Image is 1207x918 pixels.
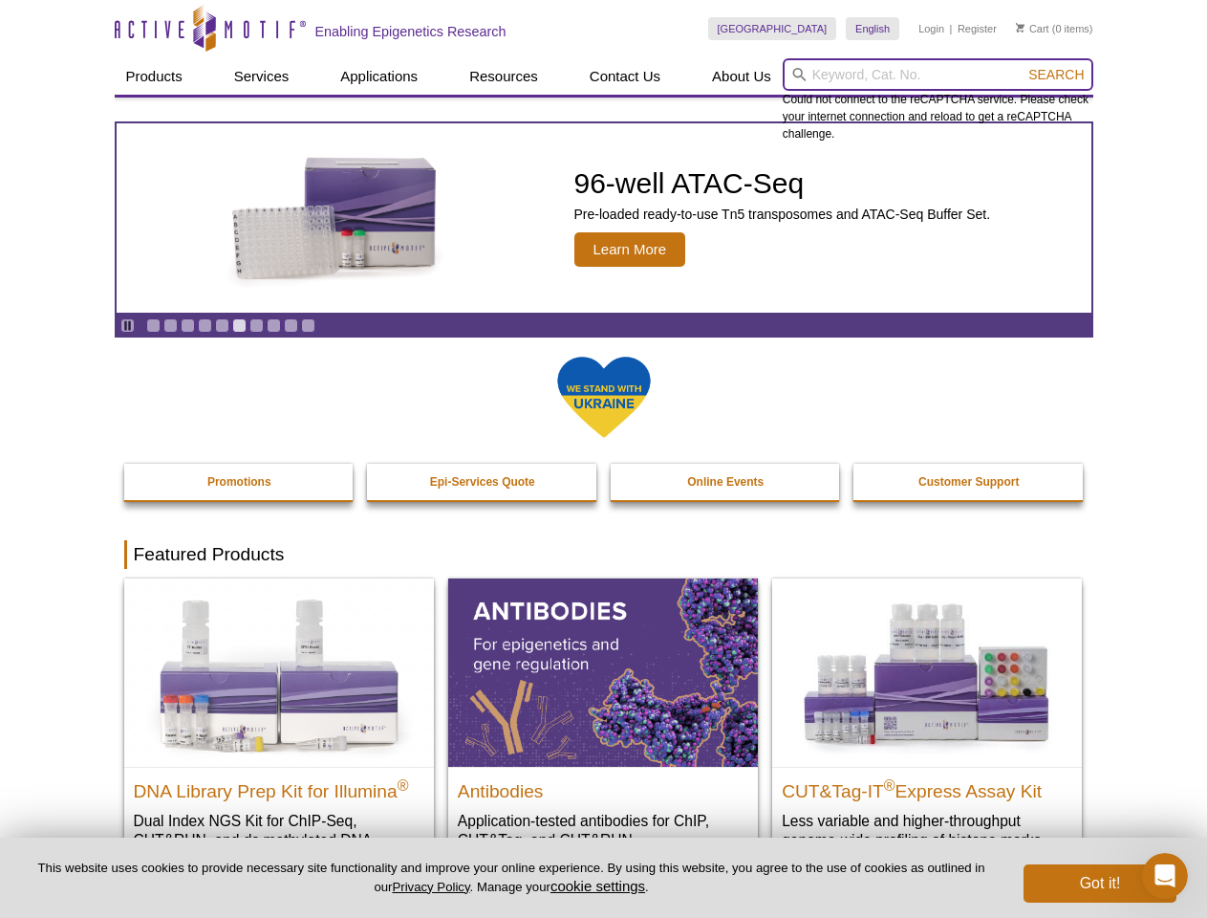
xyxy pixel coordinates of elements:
a: CUT&Tag-IT® Express Assay Kit CUT&Tag-IT®Express Assay Kit Less variable and higher-throughput ge... [772,579,1082,868]
sup: ® [884,776,895,793]
strong: Epi-Services Quote [430,475,535,489]
a: Services [223,58,301,95]
a: About Us [700,58,783,95]
span: Search [1028,67,1084,82]
p: Application-tested antibodies for ChIP, CUT&Tag, and CUT&RUN. [458,811,748,850]
a: Go to slide 9 [284,318,298,333]
a: Login [918,22,944,35]
img: Your Cart [1016,23,1024,33]
a: English [846,17,899,40]
a: Toggle autoplay [120,318,135,333]
a: All Antibodies Antibodies Application-tested antibodies for ChIP, CUT&Tag, and CUT&RUN. [448,579,758,868]
a: Go to slide 5 [215,318,229,333]
p: Pre-loaded ready-to-use Tn5 transposomes and ATAC-Seq Buffer Set. [574,206,991,223]
strong: Customer Support [918,475,1019,489]
sup: ® [398,776,409,793]
h2: Antibodies [458,773,748,801]
button: Got it! [1024,864,1176,903]
div: Could not connect to the reCAPTCHA service. Please check your internet connection and reload to g... [783,58,1093,142]
img: CUT&Tag-IT® Express Assay Kit [772,579,1082,766]
span: Learn More [574,232,686,267]
h2: Enabling Epigenetics Research [315,23,507,40]
a: Go to slide 8 [267,318,281,333]
a: Applications [329,58,429,95]
a: Register [958,22,997,35]
h2: CUT&Tag-IT Express Assay Kit [782,773,1072,801]
h2: Featured Products [124,540,1084,569]
iframe: Intercom live chat [1142,853,1188,899]
a: Products [115,58,194,95]
a: Resources [458,58,550,95]
a: Active Motif Kit photo 96-well ATAC-Seq Pre-loaded ready-to-use Tn5 transposomes and ATAC-Seq Buf... [117,123,1091,313]
p: This website uses cookies to provide necessary site functionality and improve your online experie... [31,860,992,896]
a: Go to slide 3 [181,318,195,333]
a: Go to slide 4 [198,318,212,333]
h2: DNA Library Prep Kit for Illumina [134,773,424,801]
li: (0 items) [1016,17,1093,40]
img: Active Motif Kit photo [216,146,455,290]
strong: Online Events [687,475,764,489]
a: Go to slide 10 [301,318,315,333]
a: Privacy Policy [392,880,469,894]
a: Go to slide 1 [146,318,161,333]
a: Cart [1016,22,1049,35]
a: Go to slide 7 [249,318,264,333]
button: cookie settings [550,878,645,894]
p: Dual Index NGS Kit for ChIP-Seq, CUT&RUN, and ds methylated DNA assays. [134,811,424,869]
a: Go to slide 2 [163,318,178,333]
img: DNA Library Prep Kit for Illumina [124,579,434,766]
img: We Stand With Ukraine [556,355,652,440]
a: Epi-Services Quote [367,464,598,500]
button: Search [1023,66,1089,83]
article: 96-well ATAC-Seq [117,123,1091,313]
img: All Antibodies [448,579,758,766]
strong: Promotions [207,475,271,489]
a: [GEOGRAPHIC_DATA] [708,17,837,40]
a: DNA Library Prep Kit for Illumina DNA Library Prep Kit for Illumina® Dual Index NGS Kit for ChIP-... [124,579,434,887]
a: Customer Support [853,464,1085,500]
a: Online Events [611,464,842,500]
p: Less variable and higher-throughput genome-wide profiling of histone marks​. [782,811,1072,850]
a: Go to slide 6 [232,318,247,333]
input: Keyword, Cat. No. [783,58,1093,91]
h2: 96-well ATAC-Seq [574,169,991,198]
a: Contact Us [578,58,672,95]
li: | [950,17,953,40]
a: Promotions [124,464,356,500]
